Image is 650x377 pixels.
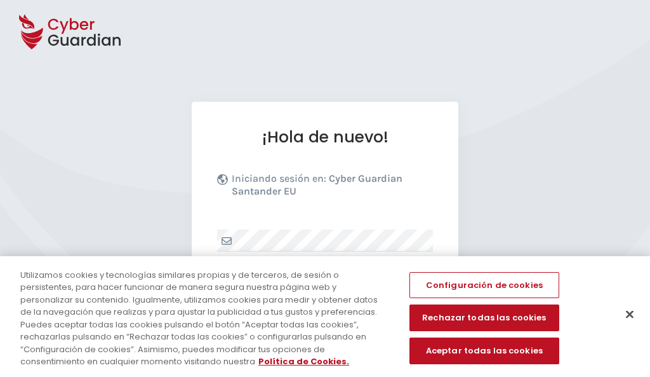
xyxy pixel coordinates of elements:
[20,269,390,368] div: Utilizamos cookies y tecnologías similares propias y de terceros, de sesión o persistentes, para ...
[409,338,559,364] button: Aceptar todas las cookies
[232,172,430,204] p: Iniciando sesión en:
[409,305,559,332] button: Rechazar todas las cookies
[232,172,402,197] b: Cyber Guardian Santander EU
[258,356,349,368] a: Más información sobre su privacidad, se abre en una nueva pestaña
[616,301,644,329] button: Cerrar
[217,127,433,147] h1: ¡Hola de nuevo!
[409,272,559,299] button: Configuración de cookies, Abre el cuadro de diálogo del centro de preferencias.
